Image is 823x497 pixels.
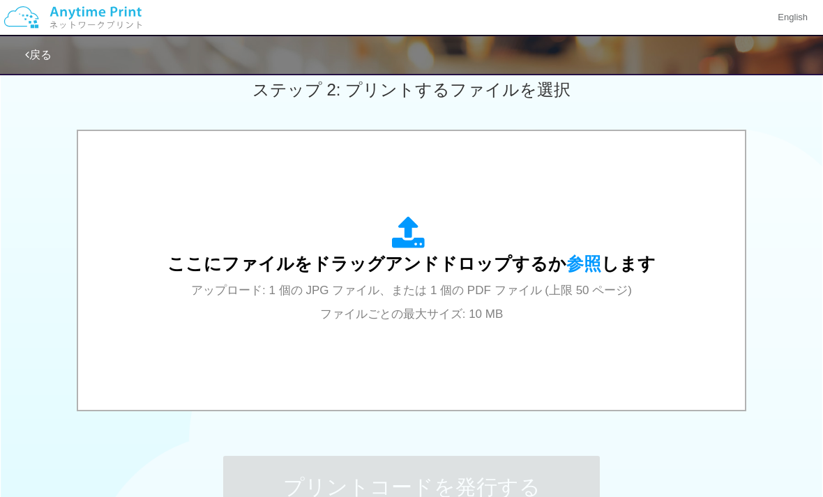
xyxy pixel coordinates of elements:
[167,254,656,273] span: ここにファイルをドラッグアンドドロップするか します
[252,80,571,99] span: ステップ 2: プリントするファイルを選択
[566,254,601,273] span: 参照
[191,284,632,321] span: アップロード: 1 個の JPG ファイル、または 1 個の PDF ファイル (上限 50 ページ) ファイルごとの最大サイズ: 10 MB
[25,49,52,61] a: 戻る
